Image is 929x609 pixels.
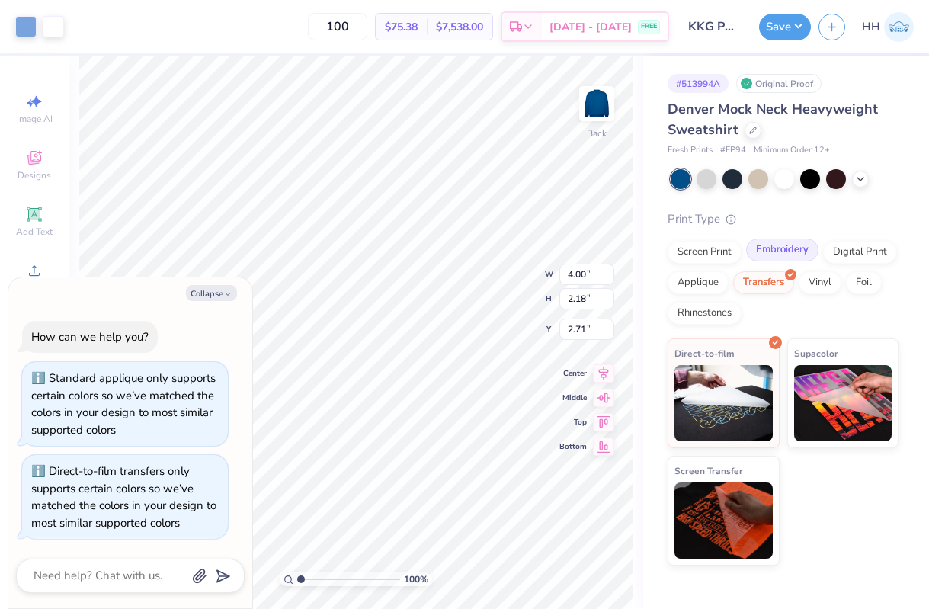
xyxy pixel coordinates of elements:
[559,417,587,428] span: Top
[736,74,822,93] div: Original Proof
[31,370,216,438] div: Standard applique only supports certain colors so we’ve matched the colors in your design to most...
[862,18,880,36] span: HH
[668,241,742,264] div: Screen Print
[884,12,914,42] img: Holland Hannon
[668,100,878,139] span: Denver Mock Neck Heavyweight Sweatshirt
[754,144,830,157] span: Minimum Order: 12 +
[794,345,838,361] span: Supacolor
[668,210,899,228] div: Print Type
[31,463,216,530] div: Direct-to-film transfers only supports certain colors so we’ve matched the colors in your design ...
[308,13,367,40] input: – –
[559,368,587,379] span: Center
[794,365,892,441] img: Supacolor
[674,482,773,559] img: Screen Transfer
[16,226,53,238] span: Add Text
[31,329,149,345] div: How can we help you?
[846,271,882,294] div: Foil
[759,14,811,40] button: Save
[668,302,742,325] div: Rhinestones
[641,21,657,32] span: FREE
[668,271,729,294] div: Applique
[436,19,483,35] span: $7,538.00
[385,19,418,35] span: $75.38
[587,127,607,140] div: Back
[668,74,729,93] div: # 513994A
[559,393,587,403] span: Middle
[677,11,751,42] input: Untitled Design
[823,241,897,264] div: Digital Print
[668,144,713,157] span: Fresh Prints
[799,271,841,294] div: Vinyl
[674,463,743,479] span: Screen Transfer
[18,169,51,181] span: Designs
[559,441,587,452] span: Bottom
[581,88,612,119] img: Back
[186,285,237,301] button: Collapse
[674,365,773,441] img: Direct-to-film
[720,144,746,157] span: # FP94
[733,271,794,294] div: Transfers
[404,572,428,586] span: 100 %
[674,345,735,361] span: Direct-to-film
[549,19,632,35] span: [DATE] - [DATE]
[862,12,914,42] a: HH
[746,239,818,261] div: Embroidery
[17,113,53,125] span: Image AI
